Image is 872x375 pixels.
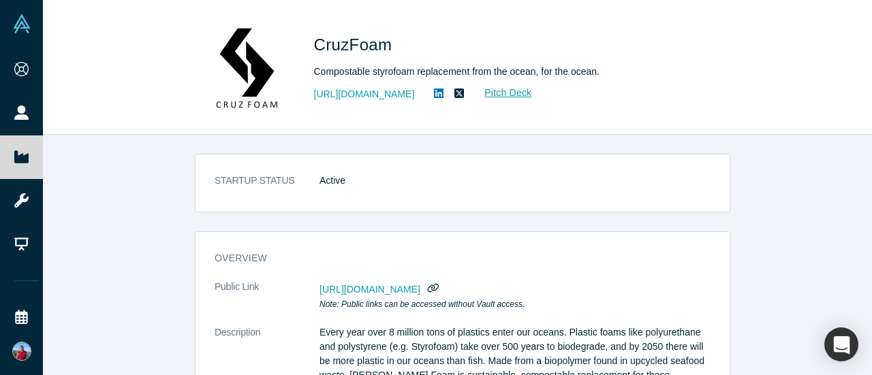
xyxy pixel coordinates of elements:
[314,87,415,101] a: [URL][DOMAIN_NAME]
[314,65,696,79] div: Compostable styrofoam replacement from the ocean, for the ocean.
[320,299,525,309] em: Note: Public links can be accessed without Vault access.
[320,284,420,295] span: [URL][DOMAIN_NAME]
[469,85,532,101] a: Pitch Deck
[215,280,259,294] span: Public Link
[200,20,295,115] img: CruzFoam's Logo
[215,251,691,265] h3: overview
[12,342,31,361] img: Ivan Belokhvostikov's Account
[215,174,320,202] dt: STARTUP STATUS
[320,174,711,188] dd: Active
[314,35,397,54] span: CruzFoam
[12,14,31,33] img: Alchemist Vault Logo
